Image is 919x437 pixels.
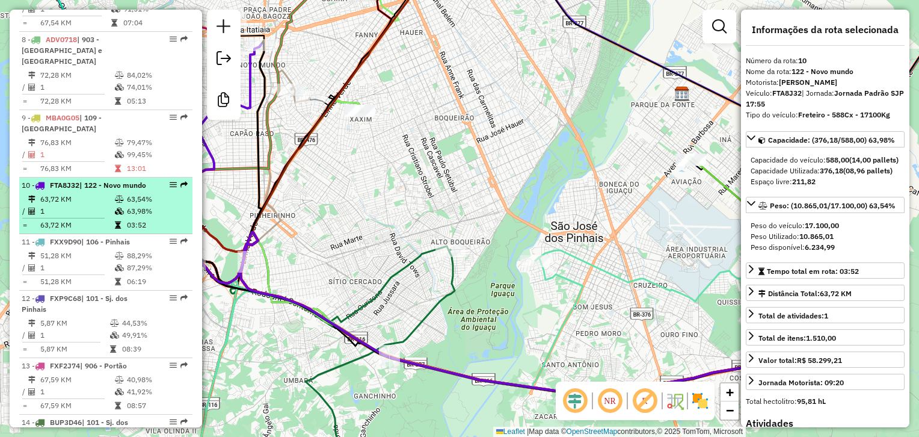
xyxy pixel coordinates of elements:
[797,356,842,365] strong: R$ 58.299,21
[50,181,79,190] span: FTA8J32
[746,24,905,36] h4: Informações da rota selecionada
[758,311,828,320] span: Total de atividades:
[746,396,905,407] div: Total hectolitro:
[28,84,35,91] i: Total de Atividades
[40,400,114,412] td: 67,59 KM
[22,343,28,355] td: =
[22,113,102,133] span: 9 -
[746,77,905,88] div: Motorista:
[50,418,82,427] span: BUP3D46
[115,264,124,271] i: % de utilização da cubagem
[180,362,188,369] em: Rota exportada
[121,343,187,355] td: 08:39
[567,427,618,436] a: OpenStreetMap
[180,418,188,426] em: Rota exportada
[751,221,839,230] span: Peso do veículo:
[46,113,79,122] span: MBA0G05
[22,35,102,66] span: | 903 - [GEOGRAPHIC_DATA] e [GEOGRAPHIC_DATA]
[751,155,900,166] div: Capacidade do veículo:
[170,294,177,302] em: Opções
[751,242,900,253] div: Peso disponível:
[212,46,236,73] a: Exportar sessão
[751,166,900,176] div: Capacidade Utilizada:
[746,285,905,301] a: Distância Total:63,72 KM
[22,294,128,314] span: | 101 - Sj. dos Pinhais
[28,320,35,327] i: Distância Total
[115,402,121,409] i: Tempo total em rota
[797,397,826,406] strong: 95,81 hL
[115,139,124,146] i: % de utilização do peso
[40,219,114,231] td: 63,72 KM
[792,177,816,186] strong: 211,82
[820,289,852,298] span: 63,72 KM
[123,17,181,29] td: 07:04
[40,386,114,398] td: 1
[50,294,81,303] span: FXP9C68
[22,17,28,29] td: =
[22,262,28,274] td: /
[843,166,893,175] strong: (08,96 pallets)
[746,374,905,390] a: Jornada Motorista: 09:20
[751,176,900,187] div: Espaço livre:
[746,131,905,147] a: Capacidade: (376,18/588,00) 63,98%
[746,88,904,108] span: | Jornada:
[180,238,188,245] em: Rota exportada
[746,329,905,346] a: Total de itens:1.510,00
[115,252,124,259] i: % de utilização do peso
[126,163,187,175] td: 13:01
[126,276,187,288] td: 06:19
[121,329,187,341] td: 49,91%
[50,361,80,370] span: FXF2J74
[674,86,690,102] img: CDD Curitiba
[22,237,130,246] span: 11 -
[22,361,127,370] span: 13 -
[707,14,731,39] a: Exibir filtros
[28,388,35,395] i: Total de Atividades
[126,250,187,262] td: 88,29%
[28,208,35,215] i: Total de Atividades
[40,17,111,29] td: 67,54 KM
[180,181,188,188] em: Rota exportada
[28,139,35,146] i: Distância Total
[126,149,187,161] td: 99,45%
[126,386,187,398] td: 41,92%
[493,427,746,437] div: Map data © contributors,© 2025 TomTom, Microsoft
[40,193,114,205] td: 63,72 KM
[40,205,114,217] td: 1
[746,352,905,368] a: Valor total:R$ 58.299,21
[115,72,124,79] i: % de utilização do peso
[758,377,844,388] div: Jornada Motorista: 09:20
[126,219,187,231] td: 03:52
[779,78,837,87] strong: [PERSON_NAME]
[40,69,114,81] td: 72,28 KM
[746,150,905,192] div: Capacidade: (376,18/588,00) 63,98%
[772,88,802,98] strong: FTA8J32
[40,329,109,341] td: 1
[115,278,121,285] i: Tempo total em rota
[746,307,905,323] a: Total de atividades:1
[746,66,905,77] div: Nome da rota:
[768,135,895,144] span: Capacidade: (376,18/588,00) 63,98%
[212,14,236,42] a: Nova sessão e pesquisa
[170,238,177,245] em: Opções
[115,376,124,383] i: % de utilização do peso
[126,400,187,412] td: 08:57
[126,95,187,107] td: 05:13
[180,36,188,43] em: Rota exportada
[758,355,842,366] div: Valor total:
[721,401,739,420] a: Zoom out
[40,250,114,262] td: 51,28 KM
[798,110,890,119] strong: Freteiro - 588Cx - 17100Kg
[28,72,35,79] i: Distância Total
[746,197,905,213] a: Peso: (10.865,01/17.100,00) 63,54%
[110,320,119,327] i: % de utilização do peso
[746,418,905,429] h4: Atividades
[40,374,114,386] td: 67,59 KM
[115,222,121,229] i: Tempo total em rota
[40,149,114,161] td: 1
[115,388,124,395] i: % de utilização da cubagem
[28,196,35,203] i: Distância Total
[595,386,624,415] span: Ocultar NR
[126,262,187,274] td: 87,29%
[746,110,905,120] div: Tipo do veículo:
